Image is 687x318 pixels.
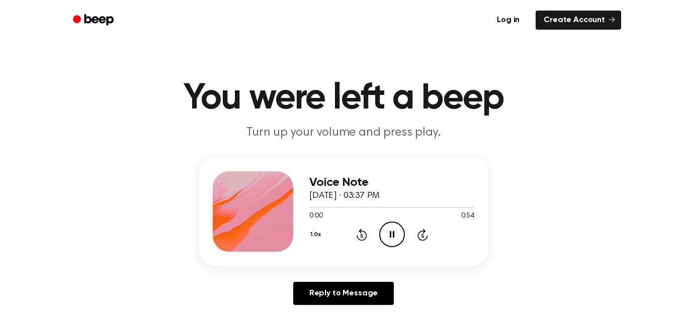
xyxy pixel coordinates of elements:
[487,9,530,32] a: Log in
[150,125,537,141] p: Turn up your volume and press play.
[309,211,322,222] span: 0:00
[86,80,601,117] h1: You were left a beep
[293,282,394,305] a: Reply to Message
[309,176,474,189] h3: Voice Note
[66,11,123,30] a: Beep
[309,226,324,243] button: 1.0x
[536,11,621,30] a: Create Account
[309,191,380,200] span: [DATE] · 03:37 PM
[461,211,474,222] span: 0:54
